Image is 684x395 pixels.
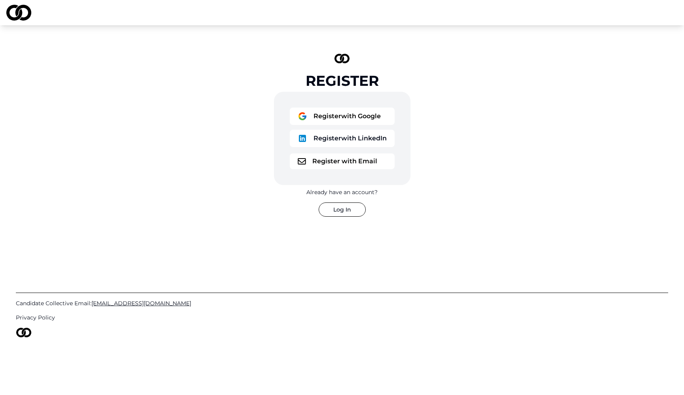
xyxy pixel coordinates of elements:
button: logoRegister with Email [290,153,395,169]
img: logo [6,5,31,21]
img: logo [16,328,32,337]
div: Already have an account? [306,188,378,196]
span: [EMAIL_ADDRESS][DOMAIN_NAME] [91,300,191,307]
a: Candidate Collective Email:[EMAIL_ADDRESS][DOMAIN_NAME] [16,299,668,307]
img: logo [298,134,307,143]
img: logo [298,158,306,164]
button: logoRegisterwith Google [290,108,395,125]
img: logo [298,112,307,121]
a: Privacy Policy [16,314,668,321]
button: Log In [319,202,366,217]
img: logo [334,54,350,63]
button: logoRegisterwith LinkedIn [290,130,395,147]
div: Register [306,73,379,89]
